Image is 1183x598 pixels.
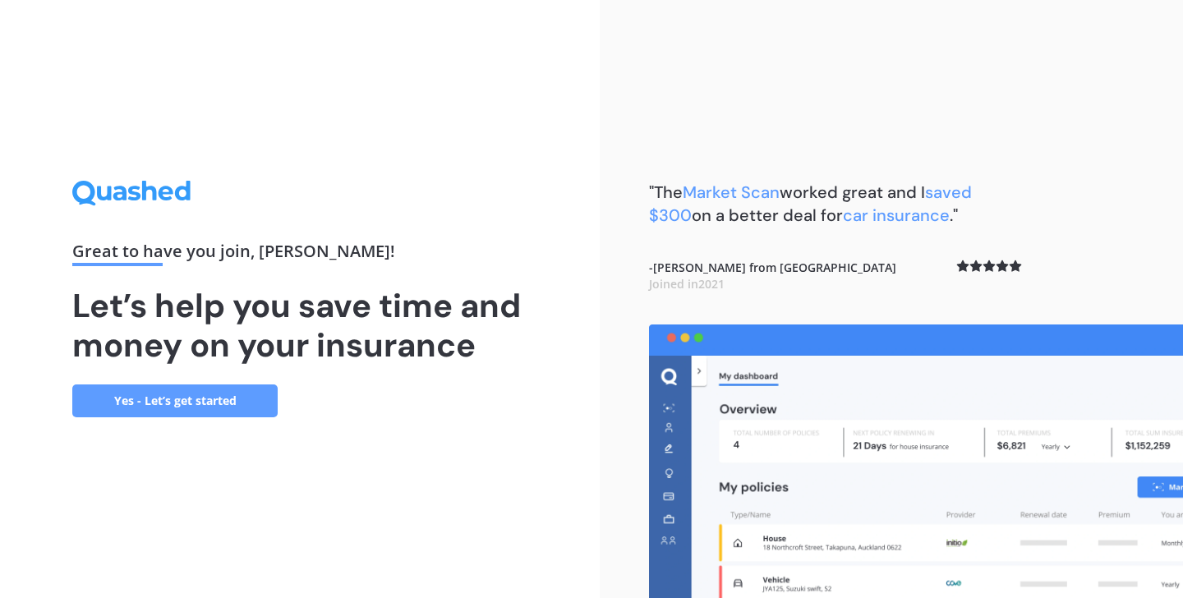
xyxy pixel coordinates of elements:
b: - [PERSON_NAME] from [GEOGRAPHIC_DATA] [649,260,896,292]
span: Market Scan [683,182,780,203]
span: saved $300 [649,182,972,226]
div: Great to have you join , [PERSON_NAME] ! [72,243,527,266]
span: Joined in 2021 [649,276,725,292]
span: car insurance [843,205,950,226]
img: dashboard.webp [649,324,1183,598]
b: "The worked great and I on a better deal for ." [649,182,972,226]
a: Yes - Let’s get started [72,384,278,417]
h1: Let’s help you save time and money on your insurance [72,286,527,365]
